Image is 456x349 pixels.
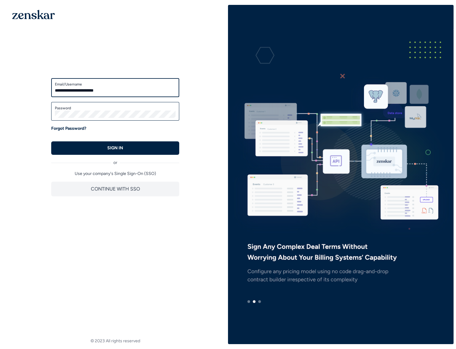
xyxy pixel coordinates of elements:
[51,182,179,196] button: CONTINUE WITH SSO
[12,10,55,19] img: 1OGAJ2xQqyY4LXKgY66KYq0eOWRCkrZdAb3gUhuVAqdWPZE9SRJmCz+oDMSn4zDLXe31Ii730ItAGKgCKgCCgCikA4Av8PJUP...
[55,82,176,87] label: Email/Username
[51,171,179,177] p: Use your company's Single Sign-On (SSO)
[51,155,179,166] div: or
[107,145,123,151] p: SIGN IN
[55,106,176,111] label: Password
[51,125,86,132] a: Forgot Password?
[228,29,454,319] img: e3ZQAAAMhDCM8y96E9JIIDxLgAABAgQIECBAgAABAgQyAoJA5mpDCRAgQIAAAQIECBAgQIAAAQIECBAgQKAsIAiU37edAAECB...
[2,338,228,344] footer: © 2023 All rights reserved
[51,141,179,155] button: SIGN IN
